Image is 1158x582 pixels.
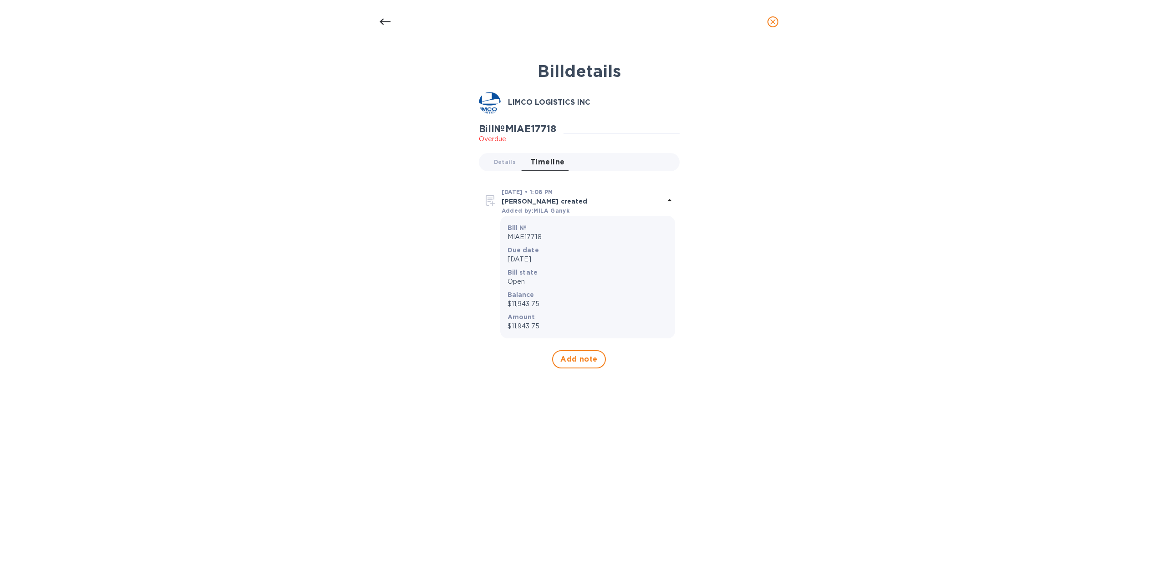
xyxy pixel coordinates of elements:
[508,246,539,254] b: Due date
[502,197,664,206] p: [PERSON_NAME] created
[479,134,557,144] p: Overdue
[508,224,527,231] b: Bill №
[508,255,668,264] p: [DATE]
[508,291,534,298] b: Balance
[508,322,668,331] p: $11,943.75
[530,156,565,168] span: Timeline
[538,61,621,81] b: Bill details
[552,350,606,368] button: Add note
[508,232,668,242] p: MIAE17718
[560,354,598,365] span: Add note
[502,189,553,195] b: [DATE] • 1:08 PM
[502,207,570,214] b: Added by: MILA Ganyk
[479,123,557,134] h2: Bill № MIAE17718
[494,157,516,167] span: Details
[508,313,535,321] b: Amount
[508,98,590,107] b: LIMCO LOGISTICS INC
[508,299,668,309] p: $11,943.75
[508,269,538,276] b: Bill state
[483,187,675,216] div: [DATE] • 1:08 PM[PERSON_NAME] createdAdded by:MILA Ganyk
[762,11,784,33] button: close
[508,277,668,286] p: Open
